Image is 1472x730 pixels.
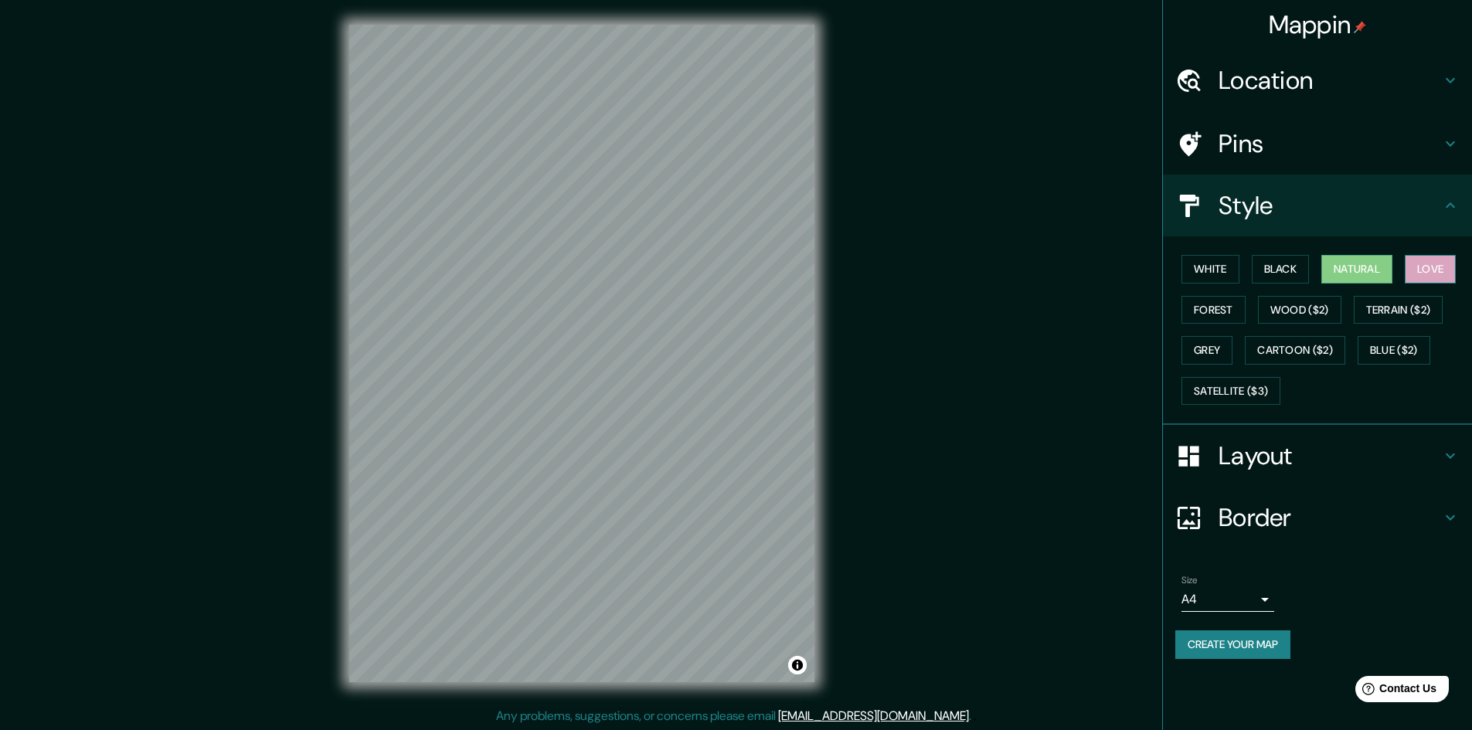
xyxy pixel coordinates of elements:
[778,708,969,724] a: [EMAIL_ADDRESS][DOMAIN_NAME]
[1219,190,1441,221] h4: Style
[1163,425,1472,487] div: Layout
[1219,128,1441,159] h4: Pins
[974,707,977,725] div: .
[1405,255,1456,284] button: Love
[1163,49,1472,111] div: Location
[1358,336,1430,365] button: Blue ($2)
[1269,9,1367,40] h4: Mappin
[496,707,971,725] p: Any problems, suggestions, or concerns please email .
[1163,113,1472,175] div: Pins
[1181,574,1198,587] label: Size
[1181,296,1246,324] button: Forest
[1163,487,1472,548] div: Border
[788,656,807,674] button: Toggle attribution
[1245,336,1345,365] button: Cartoon ($2)
[1334,670,1455,713] iframe: Help widget launcher
[349,25,814,682] canvas: Map
[1252,255,1310,284] button: Black
[1354,296,1443,324] button: Terrain ($2)
[1258,296,1341,324] button: Wood ($2)
[1219,65,1441,96] h4: Location
[1181,587,1274,612] div: A4
[971,707,974,725] div: .
[1163,175,1472,236] div: Style
[1181,255,1239,284] button: White
[1181,377,1280,406] button: Satellite ($3)
[1219,440,1441,471] h4: Layout
[1181,336,1232,365] button: Grey
[1175,630,1290,659] button: Create your map
[1219,502,1441,533] h4: Border
[1321,255,1392,284] button: Natural
[1354,21,1366,33] img: pin-icon.png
